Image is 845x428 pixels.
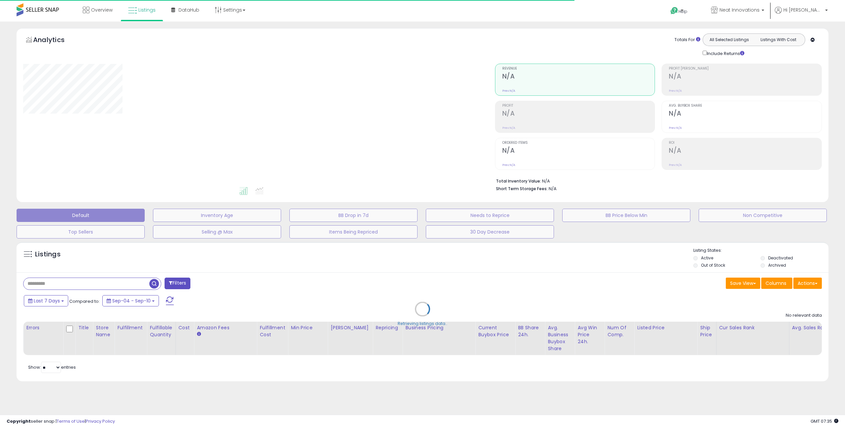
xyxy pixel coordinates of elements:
[502,73,655,81] h2: N/A
[670,7,678,15] i: Get Help
[502,104,655,108] span: Profit
[502,67,655,71] span: Revenue
[502,110,655,119] h2: N/A
[496,186,548,191] b: Short Term Storage Fees:
[153,209,281,222] button: Inventory Age
[669,89,682,93] small: Prev: N/A
[289,209,418,222] button: BB Drop in 7d
[502,147,655,156] h2: N/A
[502,89,515,93] small: Prev: N/A
[178,7,199,13] span: DataHub
[669,163,682,167] small: Prev: N/A
[426,225,554,239] button: 30 Day Decrease
[669,141,821,145] span: ROI
[669,110,821,119] h2: N/A
[496,178,541,184] b: Total Inventory Value:
[17,209,145,222] button: Default
[705,35,754,44] button: All Selected Listings
[496,177,817,185] li: N/A
[502,126,515,130] small: Prev: N/A
[783,7,823,13] span: Hi [PERSON_NAME]
[669,147,821,156] h2: N/A
[665,2,700,22] a: Help
[502,141,655,145] span: Ordered Items
[754,35,803,44] button: Listings With Cost
[426,209,554,222] button: Needs to Reprice
[669,73,821,81] h2: N/A
[699,209,827,222] button: Non Competitive
[153,225,281,239] button: Selling @ Max
[502,163,515,167] small: Prev: N/A
[698,49,752,57] div: Include Returns
[669,67,821,71] span: Profit [PERSON_NAME]
[138,7,156,13] span: Listings
[289,225,418,239] button: Items Being Repriced
[33,35,77,46] h5: Analytics
[674,37,700,43] div: Totals For
[562,209,690,222] button: BB Price Below Min
[17,225,145,239] button: Top Sellers
[775,7,828,22] a: Hi [PERSON_NAME]
[720,7,760,13] span: Neat Innovations
[398,321,447,327] div: Retrieving listings data..
[91,7,113,13] span: Overview
[669,104,821,108] span: Avg. Buybox Share
[678,9,687,14] span: Help
[549,186,557,192] span: N/A
[669,126,682,130] small: Prev: N/A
